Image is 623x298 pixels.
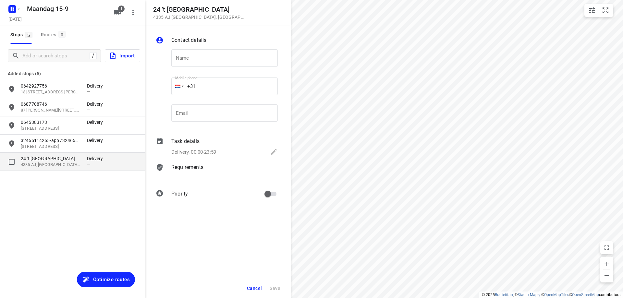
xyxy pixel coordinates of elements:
[175,76,197,80] label: Mobile phone
[22,51,90,61] input: Add or search stops
[87,119,106,125] p: Delivery
[8,70,138,77] p: Added stops (5)
[21,125,80,132] p: 15 Marehoekstraat, 4698 BR, Oud-Vossemeer, NL
[153,15,244,20] p: 4335 AJ [GEOGRAPHIC_DATA] , [GEOGRAPHIC_DATA]
[58,31,66,38] span: 0
[21,119,80,125] p: 0645383173
[156,137,278,157] div: Task detailsDelivery, 00:00-23:59
[41,31,68,39] div: Routes
[87,155,106,162] p: Delivery
[584,4,613,17] div: small contained button group
[544,292,569,297] a: OpenMapTiles
[101,49,140,62] a: Import
[118,6,125,12] span: 1
[21,137,80,144] p: 32465114265-app /32465643384-normal
[127,6,140,19] button: More
[77,272,135,287] button: Optimize routes
[87,89,90,94] span: —
[109,52,135,60] span: Import
[25,32,32,38] span: 5
[518,292,540,297] a: Stadia Maps
[495,292,513,297] a: Routetitan
[156,36,278,45] div: Contact details
[482,292,620,297] li: © 2025 , © , © © contributors
[24,4,108,14] h5: Rename
[105,49,140,62] button: Import
[270,148,278,156] svg: Edit
[171,149,216,156] p: Delivery, 00:00-23:59
[244,282,264,294] button: Cancel
[10,31,34,39] span: Stops
[247,286,262,291] span: Cancel
[171,137,200,145] p: Task details
[586,4,599,17] button: Map settings
[572,292,599,297] a: OpenStreetMap
[21,89,80,95] p: 13 Wethouder Mooringstraat, 5301 NS, Zaltbommel, NL
[93,275,130,284] span: Optimize routes
[156,163,278,183] div: Requirements
[87,144,90,149] span: —
[21,101,80,107] p: 0687708746
[87,125,90,130] span: —
[171,77,184,95] div: Netherlands: + 31
[171,163,203,171] p: Requirements
[21,162,80,168] p: 4335 AJ, [GEOGRAPHIC_DATA], [GEOGRAPHIC_DATA]
[87,107,90,112] span: —
[171,77,278,95] input: 1 (702) 123-4567
[599,4,612,17] button: Fit zoom
[21,107,80,113] p: 87 Lange Vorststraat, 4461 JN, Goes, NL
[6,15,24,23] h5: Project date
[21,144,80,150] p: 471 Lakborslei, 2100, Antwerpen, BE
[21,155,80,162] p: 24 't [GEOGRAPHIC_DATA]
[87,83,106,89] p: Delivery
[111,6,124,19] button: 1
[87,101,106,107] p: Delivery
[87,137,106,144] p: Delivery
[153,6,244,13] h5: 24 't [GEOGRAPHIC_DATA]
[90,52,97,59] div: /
[171,36,206,44] p: Contact details
[87,162,90,167] span: —
[171,190,188,198] p: Priority
[21,83,80,89] p: 0642927756
[5,155,18,168] span: Select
